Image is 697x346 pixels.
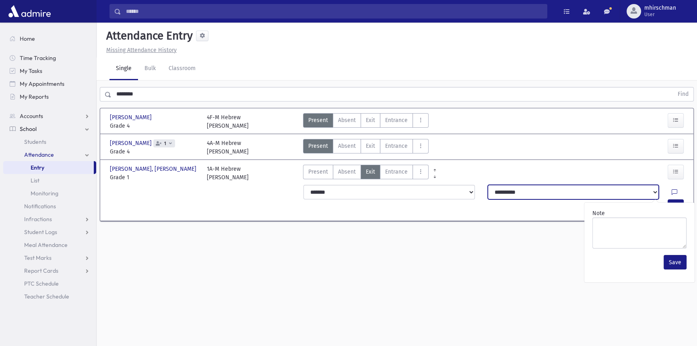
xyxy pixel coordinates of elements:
span: Exit [366,116,375,124]
a: Students [3,135,96,148]
div: AttTypes [303,139,429,156]
span: User [644,11,676,18]
a: Report Cards [3,264,96,277]
a: My Tasks [3,64,96,77]
span: Entrance [385,142,408,150]
span: Grade 4 [110,122,199,130]
a: Student Logs [3,226,96,238]
span: Present [308,168,328,176]
span: Absent [338,142,356,150]
label: Note [592,209,605,218]
span: My Tasks [20,67,42,75]
div: 4A-M Hebrew [PERSON_NAME] [207,139,249,156]
a: Test Marks [3,251,96,264]
a: Home [3,32,96,45]
input: Search [121,4,547,19]
a: My Reports [3,90,96,103]
a: Attendance [3,148,96,161]
a: PTC Schedule [3,277,96,290]
a: School [3,122,96,135]
span: mhirschman [644,5,676,11]
span: List [31,177,39,184]
a: Classroom [162,58,202,80]
span: Entry [31,164,44,171]
span: Students [24,138,46,145]
span: PTC Schedule [24,280,59,287]
h5: Attendance Entry [103,29,193,43]
a: List [3,174,96,187]
a: Time Tracking [3,52,96,64]
span: Test Marks [24,254,52,261]
u: Missing Attendance History [106,47,177,54]
span: My Reports [20,93,49,100]
a: Meal Attendance [3,238,96,251]
button: Save [664,255,687,269]
span: Student Logs [24,228,57,236]
span: Report Cards [24,267,58,274]
a: Notifications [3,200,96,213]
span: Time Tracking [20,54,56,62]
span: Infractions [24,215,52,223]
a: Missing Attendance History [103,47,177,54]
span: Present [308,142,328,150]
a: Teacher Schedule [3,290,96,303]
span: Monitoring [31,190,58,197]
div: 4F-M Hebrew [PERSON_NAME] [207,113,249,130]
span: Teacher Schedule [24,293,69,300]
a: Infractions [3,213,96,226]
span: Accounts [20,112,43,120]
a: Monitoring [3,187,96,200]
a: Bulk [138,58,162,80]
span: Present [308,116,328,124]
img: AdmirePro [6,3,53,19]
div: AttTypes [303,165,429,182]
span: Exit [366,168,375,176]
span: Grade 1 [110,173,199,182]
a: Accounts [3,110,96,122]
span: Home [20,35,35,42]
span: 1 [163,141,168,146]
a: Entry [3,161,94,174]
span: Meal Attendance [24,241,68,249]
span: Absent [338,168,356,176]
span: Attendance [24,151,54,158]
span: Absent [338,116,356,124]
span: [PERSON_NAME] [110,139,153,147]
span: Notifications [24,203,56,210]
span: [PERSON_NAME] [110,113,153,122]
a: Single [109,58,138,80]
span: School [20,125,37,133]
span: My Appointments [20,80,64,87]
span: Entrance [385,116,408,124]
button: Find [673,87,693,101]
a: My Appointments [3,77,96,90]
span: Exit [366,142,375,150]
div: 1A-M Hebrew [PERSON_NAME] [207,165,249,182]
span: Entrance [385,168,408,176]
span: Grade 4 [110,147,199,156]
div: AttTypes [303,113,429,130]
span: [PERSON_NAME], [PERSON_NAME] [110,165,198,173]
